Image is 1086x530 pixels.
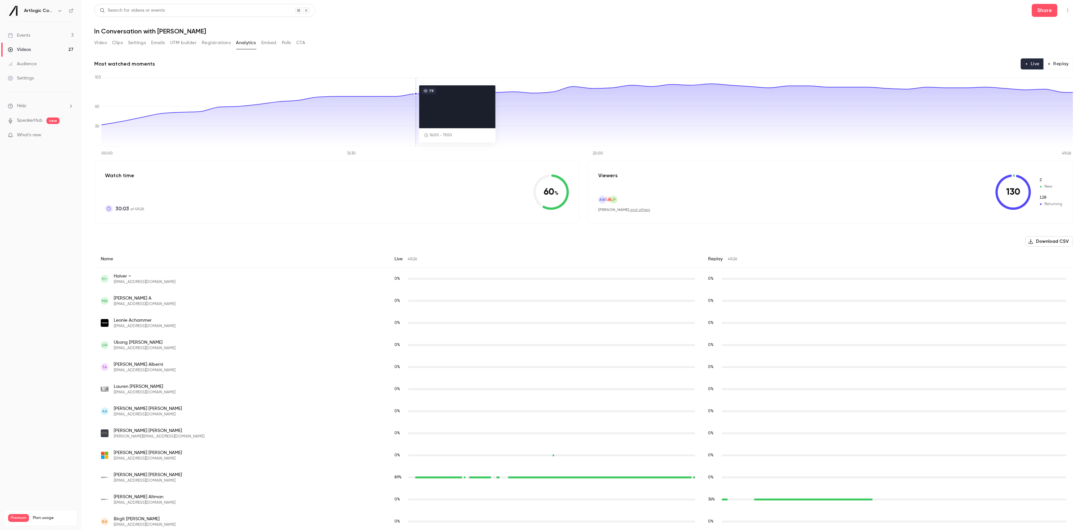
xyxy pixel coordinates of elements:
span: 36 % [708,498,715,501]
span: 30:03 [115,205,129,213]
span: [PERSON_NAME] Altman [114,494,175,500]
button: Download CSV [1025,236,1073,247]
button: Video [94,38,107,48]
tspan: 12:30 [347,152,356,156]
span: 0 % [708,321,714,325]
span: Replay watch time [708,452,718,458]
span: 0 % [708,475,714,479]
span: [PERSON_NAME] [PERSON_NAME] [114,450,182,456]
div: haiverart@gmail.com [94,268,1073,290]
span: 49:26 [408,257,417,261]
span: Returning [1039,195,1062,201]
span: 49:26 [728,257,737,261]
span: Live watch time [394,386,405,392]
span: Replay watch time [708,364,718,370]
a: SpeakerHub [17,117,43,124]
div: art.sprvisor@gmail.com [94,290,1073,312]
span: [EMAIL_ADDRESS][DOMAIN_NAME] [114,324,175,329]
span: 0 % [708,520,714,524]
span: 0 % [708,431,714,435]
button: Polls [282,38,291,48]
span: [PERSON_NAME] [PERSON_NAME] [114,405,182,412]
span: Live watch time [394,430,405,436]
span: Live watch time [394,497,405,502]
p: of 49:26 [115,205,144,213]
span: [EMAIL_ADDRESS][DOMAIN_NAME] [114,390,175,395]
div: aubongakpan@gmail.com [94,334,1073,356]
div: Search for videos or events [100,7,165,14]
span: [EMAIL_ADDRESS][DOMAIN_NAME] [114,368,175,373]
a: and others [630,208,650,212]
button: Embed [261,38,277,48]
div: Live [388,251,702,268]
span: Haiver ~ [114,273,175,279]
span: 0 % [708,365,714,369]
span: 0 % [394,409,400,413]
div: info@theradiantarts.com [94,378,1073,400]
span: [EMAIL_ADDRESS][DOMAIN_NAME] [114,279,175,285]
span: [EMAIL_ADDRESS][DOMAIN_NAME] [114,522,175,527]
span: 0 % [708,409,714,413]
span: TA [102,364,107,370]
div: Settings [8,75,34,81]
button: Share [1032,4,1057,17]
tspan: 00:00 [101,152,113,156]
tspan: 103 [95,76,101,80]
button: Settings [128,38,146,48]
div: saar1305@outlook.com [94,444,1073,466]
span: [PERSON_NAME] [PERSON_NAME] [114,472,182,478]
div: rosie@sophiemacpherson.com [94,422,1073,444]
img: westwoodgallery.com [101,474,109,481]
span: Live watch time [394,342,405,348]
span: [EMAIL_ADDRESS][DOMAIN_NAME] [114,346,175,351]
span: Plan usage [33,515,73,521]
span: Replay watch time [708,475,718,480]
img: Artlogic Connect 2025 [8,6,19,16]
img: tefaf.com [101,319,109,327]
span: [PERSON_NAME] [PERSON_NAME] [114,427,204,434]
span: AA [102,408,107,414]
span: 0 % [394,520,400,524]
div: Videos [8,46,31,53]
span: 0 % [708,299,714,303]
span: Replay watch time [708,320,718,326]
span: Replay watch time [708,497,718,502]
span: 0 % [394,453,400,457]
button: Registrations [202,38,231,48]
span: Ubong [PERSON_NAME] [114,339,175,346]
div: daltman@westwoodgallery.com [94,488,1073,511]
img: theradiantarts.com [101,387,109,392]
img: sophiemacpherson.com [101,429,109,437]
span: Live watch time [394,276,405,282]
span: 0 % [394,498,400,501]
span: 0 % [394,365,400,369]
button: UTM builder [170,38,197,48]
p: Viewers [598,172,618,179]
span: Leonie Achammer [114,317,175,324]
span: [EMAIL_ADDRESS][DOMAIN_NAME] [114,412,182,417]
div: Name [94,251,388,268]
span: Replay watch time [708,430,718,436]
span: 0 % [708,387,714,391]
span: 0 % [394,431,400,435]
span: [PERSON_NAME] Alberni [114,361,175,368]
img: westwoodgallery.com [101,496,109,503]
span: Live watch time [394,364,405,370]
span: 0 % [708,453,714,457]
span: LP [611,197,616,203]
button: CTA [296,38,305,48]
span: 0 % [708,277,714,281]
button: Analytics [236,38,256,48]
span: New [1039,184,1062,190]
tspan: 30 [95,125,99,129]
span: MA [102,298,108,304]
div: , [598,207,650,213]
button: Top Bar Actions [1063,5,1073,16]
span: Live watch time [394,298,405,304]
span: 89 % [394,475,402,479]
span: Replay watch time [708,408,718,414]
span: Replay watch time [708,276,718,282]
span: BA [102,519,107,524]
span: Birgit [PERSON_NAME] [114,516,175,522]
span: 0 % [394,321,400,325]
